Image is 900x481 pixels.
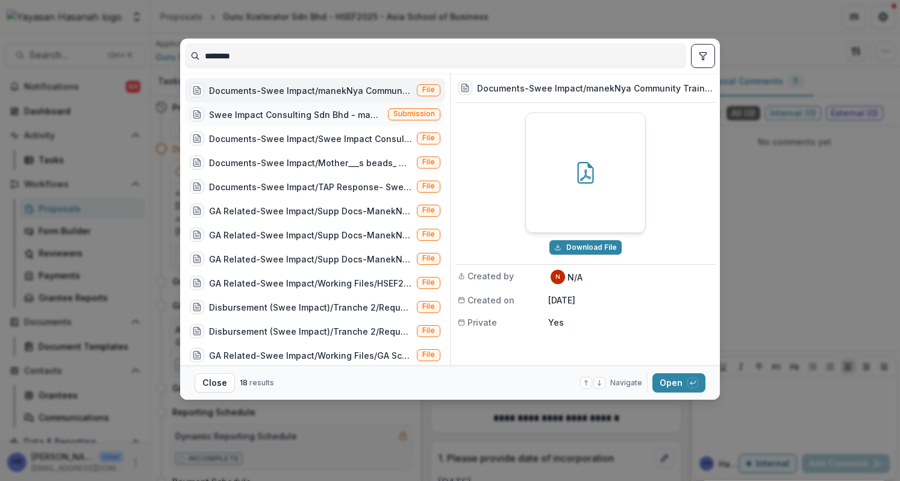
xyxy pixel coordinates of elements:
div: GA Related-Swee Impact/Supp Docs-ManekNya/_Impact report_.pdf [209,229,412,241]
div: GA Related-Swee Impact/Supp Docs-ManekNya/P_L 2022 _ 2023.pdf [209,205,412,217]
span: File [422,350,435,359]
span: Submission [393,110,435,118]
p: [DATE] [548,294,713,306]
span: Navigate [610,377,642,388]
div: GA Related-Swee Impact/Working Files/GA Schedules-manekNya_28022024.docx [209,349,412,362]
div: Swee Impact Consulting Sdn Bhd - manekNya [209,108,383,121]
p: N/A [567,271,583,284]
button: toggle filters [691,44,715,68]
span: File [422,230,435,238]
div: Documents-Swee Impact/TAP Response- Swee Impact (manekNya).xlsx [209,181,412,193]
h3: Documents-Swee Impact/manekNya Community Training x Yayasan Hasanah (1).pdf [477,82,713,95]
span: File [422,254,435,262]
div: Documents-Swee Impact/manekNya Community Training x Yayasan Hasanah (1).pdf [209,84,412,97]
span: File [422,206,435,214]
button: Download Documents-Swee Impact/manekNya Community Training x Yayasan Hasanah (1).pdf [549,240,622,255]
span: File [422,326,435,335]
span: File [422,85,435,94]
button: Close [195,373,235,393]
span: 18 [240,378,248,387]
span: File [422,302,435,311]
span: results [249,378,274,387]
span: File [422,182,435,190]
div: Documents-Swee Impact/Mother___s beads_ How manekNya preserves and celebrates the Peranakan art o... [209,157,412,169]
span: Created on [467,294,514,306]
span: File [422,278,435,287]
div: N/A [555,274,560,280]
div: Documents-Swee Impact/Swee Impact Consulting (manekNya).pdf [209,132,412,145]
button: Open [652,373,705,393]
span: Created by [467,270,514,282]
p: Yes [548,316,713,329]
div: Disbursement (Swee Impact)/Tranche 2/Requested docs/Sales report/4 ManekNya [DATE] Sales Report.pdf [209,325,412,338]
div: GA Related-Swee Impact/Working Files/HSEF2023 DRAFT Grant Agmt- ManekNya.docx.pdf [209,277,412,290]
div: GA Related-Swee Impact/Supp Docs-ManekNya/Swee Impact-Annual Return.pdf [209,253,412,265]
span: Private [467,316,497,329]
span: File [422,158,435,166]
div: Disbursement (Swee Impact)/Tranche 2/Requested docs/IJA Terms - Sept - Oct - ManekNya (IJA signed... [209,301,412,314]
span: File [422,134,435,142]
